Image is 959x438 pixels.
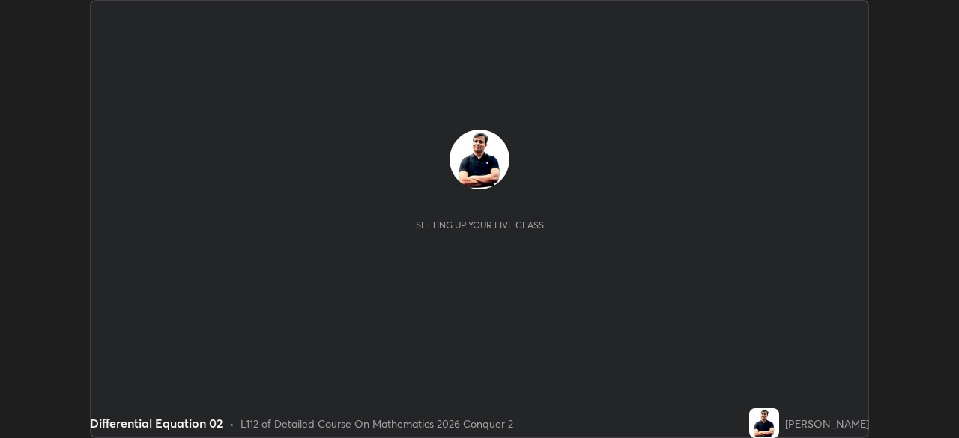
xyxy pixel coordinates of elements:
[749,408,779,438] img: 988431c348cc4fbe81a6401cf86f26e4.jpg
[416,219,544,231] div: Setting up your live class
[90,414,223,432] div: Differential Equation 02
[785,416,869,431] div: [PERSON_NAME]
[240,416,513,431] div: L112 of Detailed Course On Mathematics 2026 Conquer 2
[229,416,235,431] div: •
[450,130,509,189] img: 988431c348cc4fbe81a6401cf86f26e4.jpg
